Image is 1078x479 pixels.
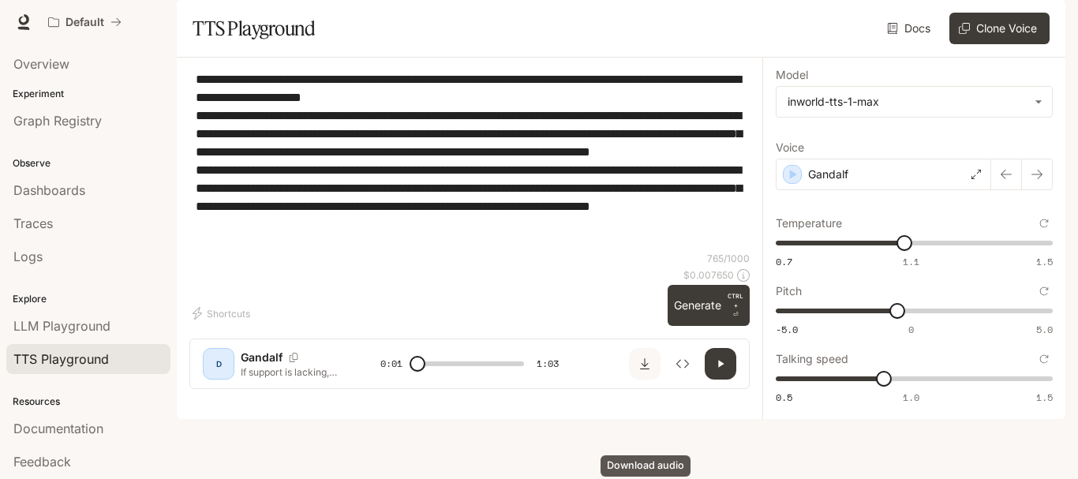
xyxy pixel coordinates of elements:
[668,285,750,326] button: GenerateCTRL +⏎
[41,6,129,38] button: All workspaces
[1035,215,1053,232] button: Reset to default
[776,69,808,80] p: Model
[728,291,743,320] p: ⏎
[1036,391,1053,404] span: 1.5
[1036,323,1053,336] span: 5.0
[776,286,802,297] p: Pitch
[66,16,104,29] p: Default
[788,94,1027,110] div: inworld-tts-1-max
[667,348,698,380] button: Inspect
[601,455,691,477] div: Download audio
[728,291,743,310] p: CTRL +
[776,354,848,365] p: Talking speed
[206,351,231,376] div: D
[1035,283,1053,300] button: Reset to default
[908,323,914,336] span: 0
[283,353,305,362] button: Copy Voice ID
[241,365,342,379] p: If support is lacking, lean on your reason for existing. Why does this dream matter? What does it...
[808,167,848,182] p: Gandalf
[777,87,1052,117] div: inworld-tts-1-max
[776,391,792,404] span: 0.5
[903,391,919,404] span: 1.0
[949,13,1050,44] button: Clone Voice
[537,356,559,372] span: 1:03
[241,350,283,365] p: Gandalf
[1036,255,1053,268] span: 1.5
[884,13,937,44] a: Docs
[193,13,315,44] h1: TTS Playground
[776,323,798,336] span: -5.0
[776,218,842,229] p: Temperature
[189,301,256,326] button: Shortcuts
[776,255,792,268] span: 0.7
[380,356,402,372] span: 0:01
[1035,350,1053,368] button: Reset to default
[629,348,661,380] button: Download audio
[776,142,804,153] p: Voice
[903,255,919,268] span: 1.1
